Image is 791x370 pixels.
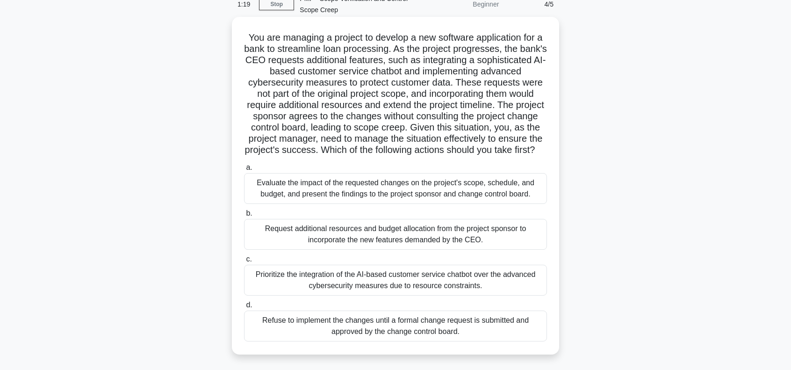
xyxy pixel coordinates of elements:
[244,265,547,296] div: Prioritize the integration of the AI-based customer service chatbot over the advanced cybersecuri...
[244,311,547,341] div: Refuse to implement the changes until a formal change request is submitted and approved by the ch...
[246,255,252,263] span: c.
[246,209,252,217] span: b.
[244,219,547,250] div: Request additional resources and budget allocation from the project sponsor to incorporate the ne...
[246,163,252,171] span: a.
[243,32,548,156] h5: You are managing a project to develop a new software application for a bank to streamline loan pr...
[246,301,252,309] span: d.
[244,173,547,204] div: Evaluate the impact of the requested changes on the project's scope, schedule, and budget, and pr...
